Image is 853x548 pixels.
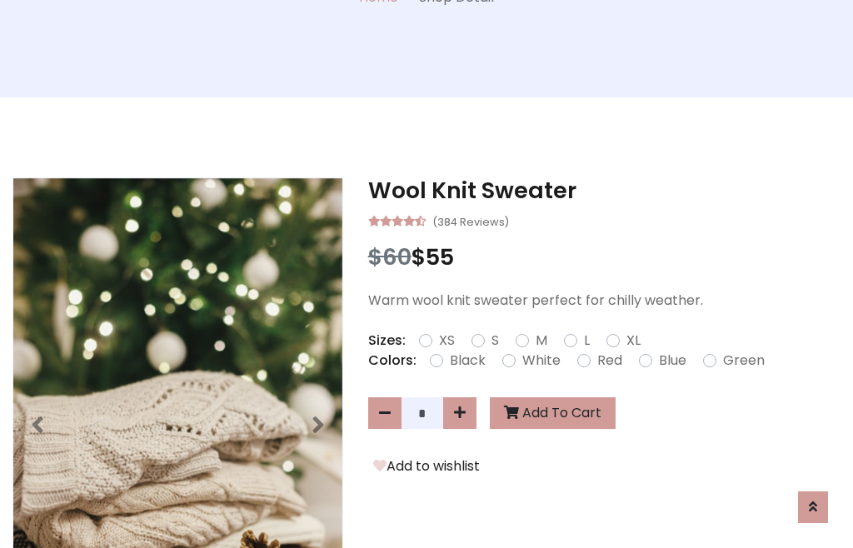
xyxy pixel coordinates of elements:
label: S [491,331,499,351]
span: $60 [368,242,412,272]
h3: $ [368,244,841,271]
label: Red [597,351,622,371]
button: Add To Cart [490,397,616,429]
p: Colors: [368,351,417,371]
small: (384 Reviews) [432,211,509,231]
label: XS [439,331,455,351]
span: 55 [426,242,454,272]
label: White [522,351,561,371]
h3: Wool Knit Sweater [368,177,841,204]
label: XL [626,331,641,351]
label: L [584,331,590,351]
label: Black [450,351,486,371]
label: M [536,331,547,351]
p: Warm wool knit sweater perfect for chilly weather. [368,291,841,311]
button: Add to wishlist [368,456,485,477]
label: Green [723,351,765,371]
label: Blue [659,351,686,371]
p: Sizes: [368,331,406,351]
